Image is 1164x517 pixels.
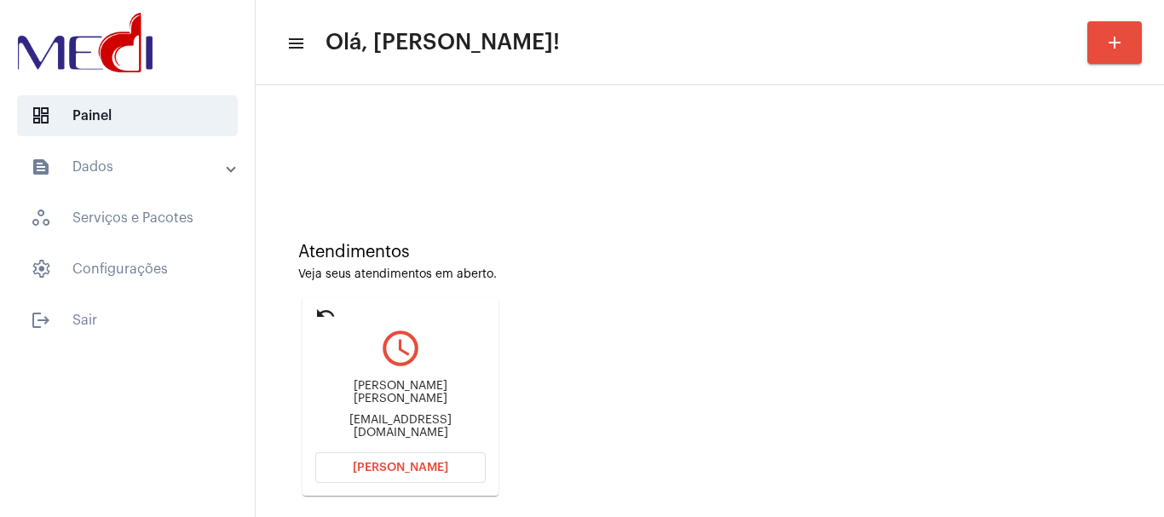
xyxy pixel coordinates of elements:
mat-icon: sidenav icon [31,310,51,330]
span: sidenav icon [31,208,51,228]
span: sidenav icon [31,106,51,126]
mat-icon: sidenav icon [286,33,303,54]
button: [PERSON_NAME] [315,452,486,483]
mat-expansion-panel-header: sidenav iconDados [10,146,255,187]
div: [EMAIL_ADDRESS][DOMAIN_NAME] [315,414,486,439]
mat-icon: query_builder [315,327,486,370]
span: Painel [17,95,238,136]
mat-panel-title: Dados [31,157,228,177]
div: Atendimentos [298,243,1121,261]
span: Olá, [PERSON_NAME]! [326,29,560,56]
mat-icon: undo [315,303,336,324]
mat-icon: sidenav icon [31,157,51,177]
span: Configurações [17,249,238,290]
span: [PERSON_NAME] [353,462,448,474]
div: [PERSON_NAME] [PERSON_NAME] [315,380,486,405]
span: Sair [17,300,238,341]
div: Veja seus atendimentos em aberto. [298,268,1121,281]
span: Serviços e Pacotes [17,198,238,238]
span: sidenav icon [31,259,51,279]
img: d3a1b5fa-500b-b90f-5a1c-719c20e9830b.png [14,9,157,77]
mat-icon: add [1104,32,1125,53]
